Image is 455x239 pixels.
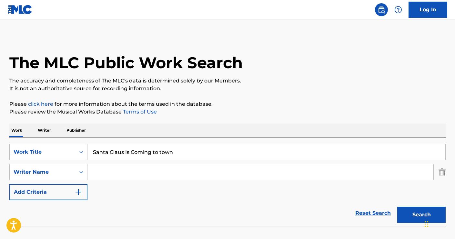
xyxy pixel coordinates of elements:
img: 9d2ae6d4665cec9f34b9.svg [75,188,82,196]
p: The accuracy and completeness of The MLC's data is determined solely by our Members. [9,77,446,85]
img: Delete Criterion [439,164,446,180]
a: Log In [409,2,447,18]
div: Writer Name [14,168,72,176]
button: Search [397,207,446,223]
p: Work [9,124,24,137]
p: Writer [36,124,53,137]
div: Help [392,3,405,16]
p: It is not an authoritative source for recording information. [9,85,446,92]
button: Add Criteria [9,184,87,200]
p: Please review the Musical Works Database [9,108,446,116]
form: Search Form [9,144,446,226]
img: help [394,6,402,14]
a: Public Search [375,3,388,16]
a: Terms of Use [122,109,157,115]
img: MLC Logo [8,5,33,14]
p: Please for more information about the terms used in the database. [9,100,446,108]
h1: The MLC Public Work Search [9,53,243,72]
div: Drag [425,214,429,234]
div: Work Title [14,148,72,156]
a: Reset Search [352,206,394,220]
img: search [378,6,385,14]
a: click here [28,101,53,107]
p: Publisher [65,124,88,137]
iframe: Chat Widget [423,208,455,239]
